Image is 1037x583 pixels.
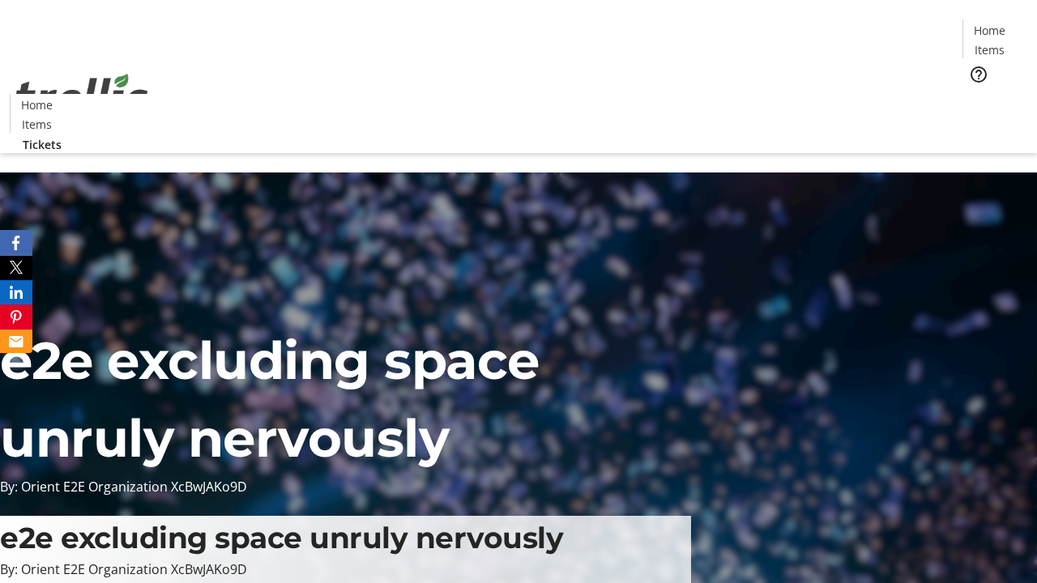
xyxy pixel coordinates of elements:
[10,56,154,137] img: Orient E2E Organization XcBwJAKo9D's Logo
[974,22,1005,39] span: Home
[21,96,53,113] span: Home
[975,94,1014,111] span: Tickets
[975,41,1005,58] span: Items
[962,58,995,91] button: Help
[963,22,1015,39] a: Home
[11,116,62,133] a: Items
[22,116,52,133] span: Items
[962,94,1027,111] a: Tickets
[10,136,75,153] a: Tickets
[963,41,1015,58] a: Items
[23,136,62,153] span: Tickets
[11,96,62,113] a: Home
